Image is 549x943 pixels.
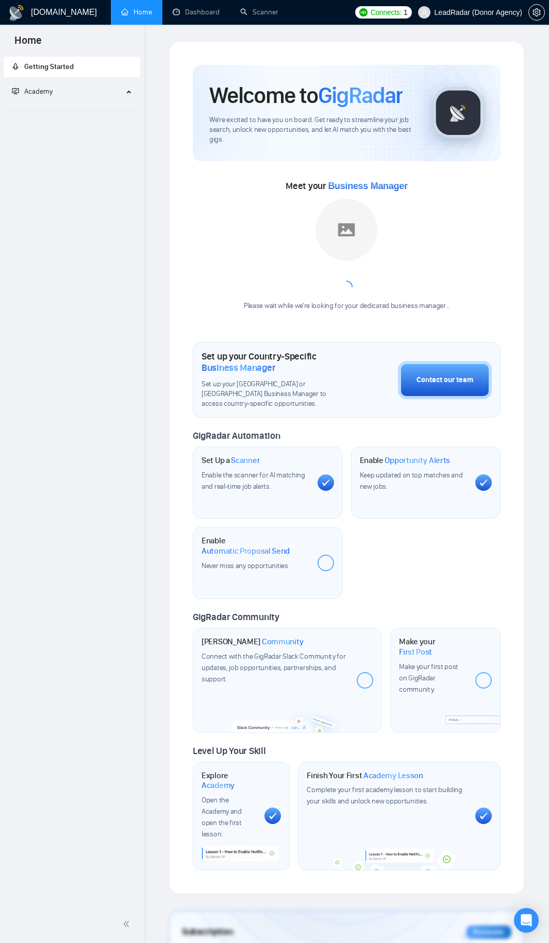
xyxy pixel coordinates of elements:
[399,637,467,657] h1: Make your
[360,471,463,491] span: Keep updated on top matches and new jobs.
[328,181,407,191] span: Business Manager
[404,7,408,18] span: 1
[385,455,450,466] span: Opportunity Alerts
[307,785,462,805] span: Complete your first academy lesson to start building your skills and unlock new opportunities.
[359,8,368,16] img: upwork-logo.png
[417,374,473,386] div: Contact our team
[318,81,403,109] span: GigRadar
[193,611,279,623] span: GigRadar Community
[4,57,140,77] li: Getting Started
[202,652,346,683] span: Connect with the GigRadar Slack Community for updates, job opportunities, partnerships, and support.
[202,561,289,570] span: Never miss any opportunities.
[360,455,451,466] h1: Enable
[329,849,470,870] img: academy-bg.png
[307,770,423,781] h1: Finish Your First
[12,88,19,95] span: fund-projection-screen
[173,8,220,16] a: dashboardDashboard
[182,923,233,941] span: Subscription
[202,536,309,556] h1: Enable
[371,7,402,18] span: Connects:
[399,662,458,694] span: Make your first post on GigRadar community.
[24,87,53,96] span: Academy
[121,8,152,16] a: homeHome
[202,637,304,647] h1: [PERSON_NAME]
[193,745,265,757] span: Level Up Your Skill
[202,455,260,466] h1: Set Up a
[123,919,133,929] span: double-left
[421,9,428,16] span: user
[363,770,423,781] span: Academy Lesson
[202,351,346,373] h1: Set up your Country-Specific
[432,87,484,139] img: gigradar-logo.png
[399,647,432,657] span: First Post
[8,5,25,21] img: logo
[528,8,545,16] a: setting
[209,81,403,109] h1: Welcome to
[12,63,19,70] span: rocket
[231,705,344,732] img: slackcommunity-bg.png
[193,430,280,441] span: GigRadar Automation
[209,115,416,145] span: We're excited to have you on board. Get ready to streamline your job search, unlock new opportuni...
[12,87,53,96] span: Academy
[466,925,511,939] div: Reminder
[286,180,407,192] span: Meet your
[202,546,290,556] span: Automatic Proposal Send
[231,455,260,466] span: Scanner
[202,780,235,791] span: Academy
[6,33,50,55] span: Home
[528,4,545,21] button: setting
[398,361,492,399] button: Contact our team
[202,796,242,838] span: Open the Academy and open the first lesson.
[202,471,305,491] span: Enable the scanner for AI matching and real-time job alerts.
[202,362,275,373] span: Business Manager
[445,715,500,724] img: firstpost-bg.png
[514,908,539,933] div: Open Intercom Messenger
[4,106,140,113] li: Academy Homepage
[315,199,377,261] img: placeholder.png
[240,8,278,16] a: searchScanner
[262,637,304,647] span: Community
[202,770,256,791] h1: Explore
[202,380,346,409] span: Set up your [GEOGRAPHIC_DATA] or [GEOGRAPHIC_DATA] Business Manager to access country-specific op...
[238,301,456,311] div: Please wait while we're looking for your dedicated business manager...
[338,278,356,296] span: loading
[24,62,74,71] span: Getting Started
